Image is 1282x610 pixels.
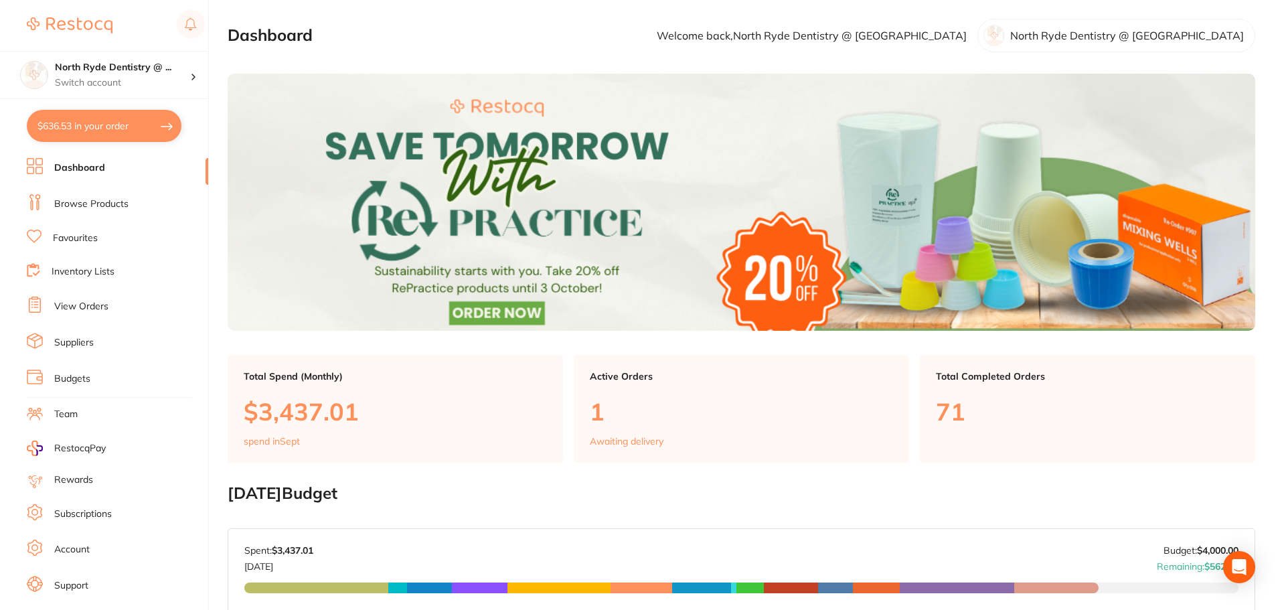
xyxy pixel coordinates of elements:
strong: $562.99 [1204,560,1238,573]
span: RestocqPay [54,442,106,455]
p: 71 [936,398,1239,425]
img: Dashboard [228,74,1255,331]
a: Browse Products [54,198,129,211]
a: Team [54,408,78,421]
h2: Dashboard [228,26,313,45]
a: RestocqPay [27,441,106,456]
img: North Ryde Dentistry @ Macquarie Park [21,62,48,88]
a: Dashboard [54,161,105,175]
p: 1 [590,398,893,425]
a: Total Spend (Monthly)$3,437.01spend inSept [228,355,563,463]
img: RestocqPay [27,441,43,456]
p: $3,437.01 [244,398,547,425]
a: Account [54,543,90,556]
p: Total Spend (Monthly) [244,371,547,382]
p: Total Completed Orders [936,371,1239,382]
a: Favourites [53,232,98,245]
a: Inventory Lists [52,265,114,279]
a: View Orders [54,300,108,313]
a: Subscriptions [54,508,112,521]
p: Welcome back, North Ryde Dentistry @ [GEOGRAPHIC_DATA] [657,29,967,42]
p: Active Orders [590,371,893,382]
strong: $3,437.01 [272,544,313,556]
p: Spent: [244,545,313,556]
img: Restocq Logo [27,17,112,33]
div: Open Intercom Messenger [1223,551,1255,583]
a: Restocq Logo [27,10,112,41]
p: Switch account [55,76,190,90]
p: North Ryde Dentistry @ [GEOGRAPHIC_DATA] [1010,29,1244,42]
p: [DATE] [244,556,313,572]
a: Total Completed Orders71 [920,355,1255,463]
a: Rewards [54,473,93,487]
h4: North Ryde Dentistry @ Macquarie Park [55,61,190,74]
button: $636.53 in your order [27,110,181,142]
a: Active Orders1Awaiting delivery [574,355,909,463]
p: Remaining: [1157,556,1238,572]
a: Budgets [54,372,90,386]
p: Awaiting delivery [590,436,663,447]
a: Support [54,579,88,593]
p: Budget: [1164,545,1238,556]
a: Suppliers [54,336,94,350]
h2: [DATE] Budget [228,484,1255,503]
strong: $4,000.00 [1197,544,1238,556]
p: spend in Sept [244,436,300,447]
